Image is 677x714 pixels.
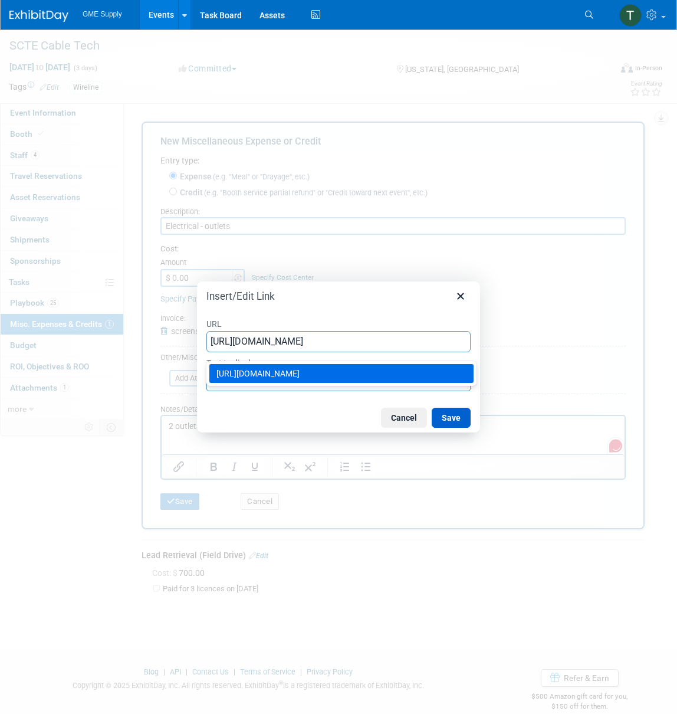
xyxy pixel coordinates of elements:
p: 2 outlets installed at back wall of booth (20 [PERSON_NAME] each) [7,5,456,40]
label: URL [206,316,471,331]
button: Save [432,408,471,428]
body: Rich Text Area. Press ALT-0 for help. [6,5,457,40]
button: Close [451,286,471,306]
div: Insert/Edit Link [197,281,480,433]
button: Cancel [381,408,427,428]
img: ExhibitDay [9,10,68,22]
img: Todd Licence [619,4,642,27]
div: https://hi-techelectric.boomerecommerce.com/Pages/Customer/OrderSummary.aspx?OrderNumber=81963 [209,364,474,383]
span: GME Supply [83,10,122,18]
div: [URL][DOMAIN_NAME] [216,366,469,381]
label: Text to display [206,355,471,370]
h1: Insert/Edit Link [206,290,275,303]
